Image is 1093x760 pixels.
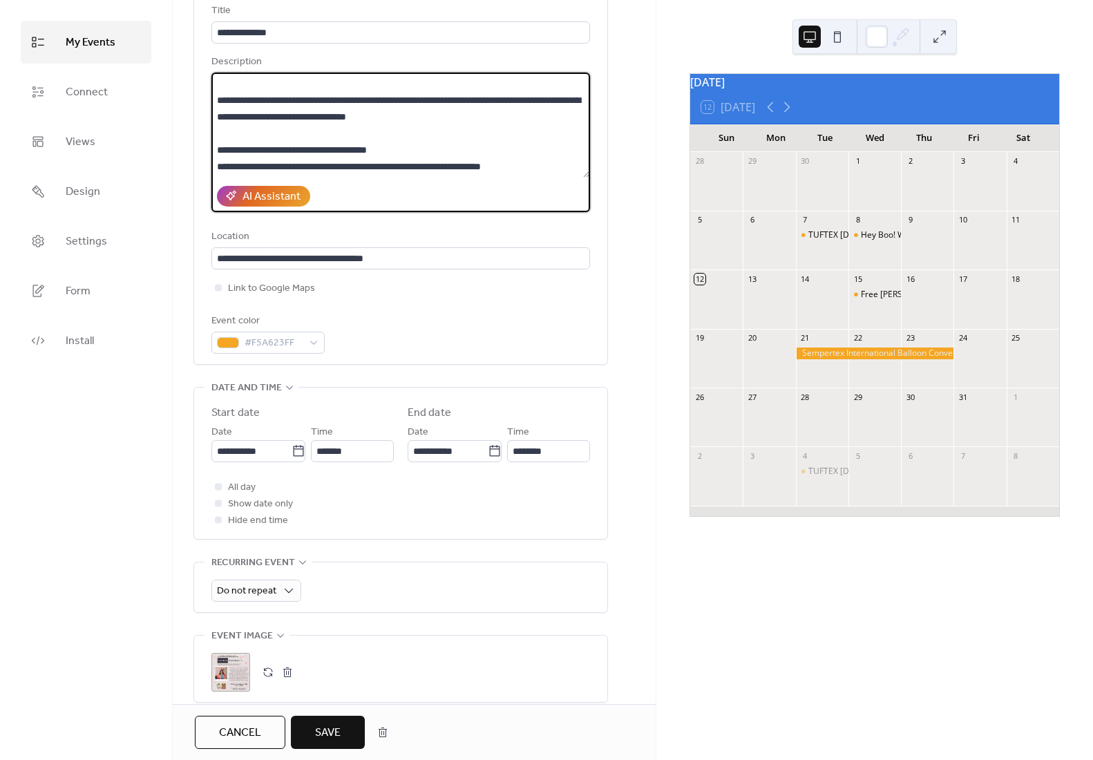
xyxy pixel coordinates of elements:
span: Views [66,131,95,153]
a: Design [21,170,151,213]
button: Cancel [195,716,285,749]
div: 30 [905,392,915,402]
div: 15 [853,274,863,284]
div: 9 [905,215,915,225]
span: Hide end time [228,513,288,529]
div: 8 [1011,450,1021,461]
button: Save [291,716,365,749]
span: Date [211,424,232,441]
div: Description [211,54,587,70]
div: 22 [853,333,863,343]
div: 2 [905,156,915,167]
div: AI Assistant [243,189,301,205]
span: Event image [211,628,273,645]
a: Views [21,120,151,163]
a: Form [21,269,151,312]
div: 1 [853,156,863,167]
div: 23 [905,333,915,343]
div: 4 [800,450,810,461]
div: TUFTEX TUESDAY [796,229,848,241]
div: 28 [800,392,810,402]
div: 6 [747,215,757,225]
div: 18 [1011,274,1021,284]
div: 26 [694,392,705,402]
div: Hey Boo! With Charming Garlands [861,229,992,241]
span: Install [66,330,94,352]
a: Install [21,319,151,362]
span: Link to Google Maps [228,281,315,297]
div: [DATE] [690,74,1059,91]
div: 20 [747,333,757,343]
div: Mon [751,124,801,152]
div: TUFTEX TUESDAY [796,466,848,477]
div: Hey Boo! With Charming Garlands [848,229,901,241]
div: 13 [747,274,757,284]
div: 14 [800,274,810,284]
div: TUFTEX [DATE] [808,466,867,477]
div: Thu [900,124,949,152]
span: Recurring event [211,555,295,571]
div: Title [211,3,587,19]
div: 17 [958,274,968,284]
div: 28 [694,156,705,167]
div: 6 [905,450,915,461]
div: Sat [998,124,1048,152]
a: Connect [21,70,151,113]
span: Save [315,725,341,741]
div: 24 [958,333,968,343]
a: Settings [21,220,151,263]
span: Date and time [211,380,282,397]
div: Tue [801,124,850,152]
div: Fri [949,124,999,152]
div: Free Gemar Class with Leonardo Carmona [848,289,901,301]
div: TUFTEX [DATE] [808,229,867,241]
div: 30 [800,156,810,167]
div: 29 [747,156,757,167]
span: My Events [66,32,115,54]
span: Date [408,424,428,441]
div: Sun [701,124,751,152]
div: 16 [905,274,915,284]
div: 3 [747,450,757,461]
div: 8 [853,215,863,225]
span: Design [66,181,100,203]
div: 12 [694,274,705,284]
span: All day [228,479,256,496]
div: 4 [1011,156,1021,167]
div: 5 [694,215,705,225]
div: End date [408,405,451,421]
div: Free [PERSON_NAME] Class with [PERSON_NAME] [861,289,1053,301]
div: 7 [800,215,810,225]
div: Sempertex International Balloon Convention [796,348,954,359]
div: 31 [958,392,968,402]
div: Location [211,229,587,245]
div: 7 [958,450,968,461]
div: Start date [211,405,260,421]
span: Form [66,281,91,303]
span: Time [311,424,333,441]
div: 10 [958,215,968,225]
div: 27 [747,392,757,402]
a: My Events [21,21,151,64]
div: 11 [1011,215,1021,225]
span: #F5A623FF [245,335,303,352]
div: Wed [850,124,900,152]
div: 19 [694,333,705,343]
div: ; [211,653,250,692]
div: 21 [800,333,810,343]
span: Do not repeat [217,582,276,600]
div: 5 [853,450,863,461]
span: Show date only [228,496,293,513]
span: Connect [66,82,108,104]
div: 1 [1011,392,1021,402]
span: Settings [66,231,107,253]
div: Event color [211,313,322,330]
span: Cancel [219,725,261,741]
div: 29 [853,392,863,402]
span: Time [507,424,529,441]
div: 2 [694,450,705,461]
div: 25 [1011,333,1021,343]
div: 3 [958,156,968,167]
button: AI Assistant [217,186,310,207]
